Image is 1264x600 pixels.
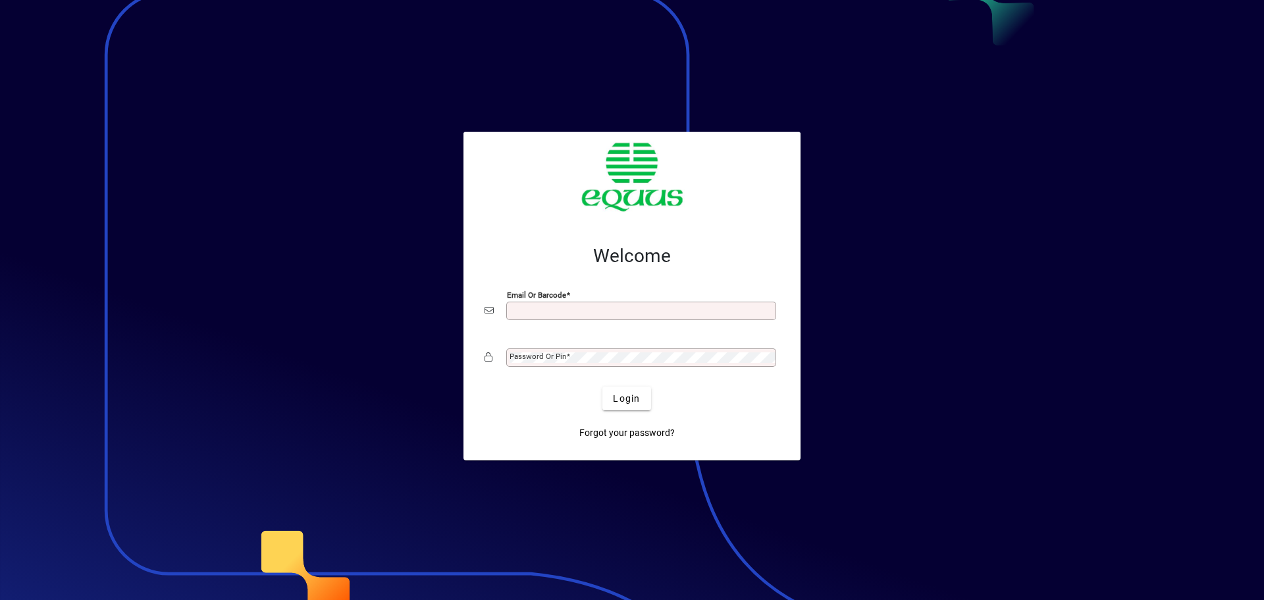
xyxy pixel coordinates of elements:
span: Login [613,392,640,406]
a: Forgot your password? [574,421,680,445]
mat-label: Email or Barcode [507,290,566,300]
button: Login [602,387,650,410]
mat-label: Password or Pin [510,352,566,361]
span: Forgot your password? [579,426,675,440]
h2: Welcome [485,245,779,267]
